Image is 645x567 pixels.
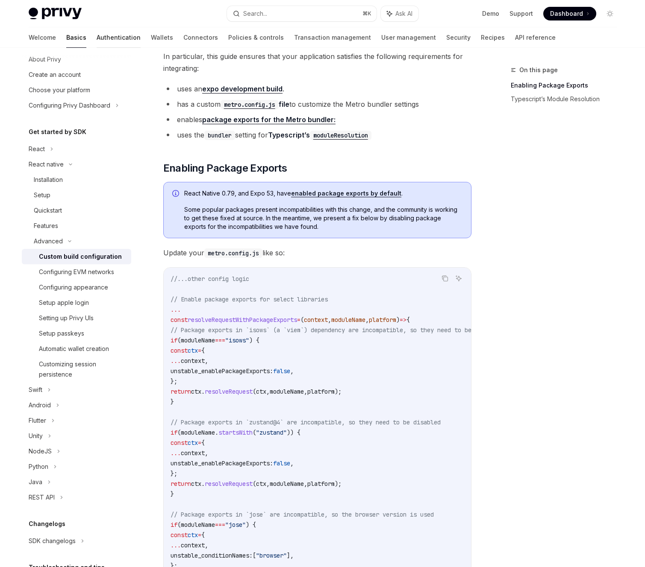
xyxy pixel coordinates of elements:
button: Copy the contents from the code block [439,273,451,284]
span: unstable_conditionNames: [171,552,253,559]
a: User management [381,27,436,48]
span: { [201,439,205,447]
a: Basics [66,27,86,48]
a: Support [510,9,533,18]
a: Transaction management [294,27,371,48]
span: ctx [188,347,198,354]
span: , [205,357,208,365]
span: }; [171,377,177,385]
div: React [29,144,45,154]
span: ( [253,388,256,395]
span: ( [253,429,256,436]
code: metro.config.js [204,248,262,258]
span: moduleName [181,521,215,529]
span: moduleName [270,388,304,395]
span: { [406,316,410,324]
span: ctx [188,439,198,447]
span: Ask AI [395,9,412,18]
span: context [181,449,205,457]
svg: Info [172,190,181,199]
div: Installation [34,175,63,185]
span: context [181,357,205,365]
span: false [273,367,290,375]
span: ( [177,429,181,436]
span: //...other config logic [171,275,249,283]
span: = [297,316,300,324]
span: , [365,316,369,324]
span: . [201,388,205,395]
span: if [171,521,177,529]
a: Recipes [481,27,505,48]
span: React Native 0.79, and Expo 53, have . [184,189,462,198]
div: Quickstart [34,205,62,216]
span: platform [307,388,335,395]
span: = [198,439,201,447]
span: const [171,439,188,447]
span: === [215,521,225,529]
span: }; [171,470,177,477]
div: Configuring EVM networks [39,267,114,277]
a: Automatic wallet creation [22,341,131,357]
div: Configuring appearance [39,282,108,292]
a: Customizing session persistence [22,357,131,382]
span: platform [369,316,396,324]
div: Customizing session persistence [39,359,126,380]
span: , [266,388,270,395]
span: // Package exports in `jose` are incompatible, so the browser version is used [171,511,434,518]
a: Setup apple login [22,295,131,310]
span: , [266,480,270,488]
div: Advanced [34,236,63,246]
span: ); [335,388,342,395]
a: Setting up Privy UIs [22,310,131,326]
span: context [181,541,205,549]
span: const [171,531,188,539]
div: Setup apple login [39,298,89,308]
a: Create an account [22,67,131,82]
a: Setup passkeys [22,326,131,341]
div: Swift [29,385,42,395]
span: ctx [256,388,266,395]
span: ... [171,449,181,457]
span: "zustand" [256,429,287,436]
div: Choose your platform [29,85,90,95]
code: bundler [204,131,235,140]
a: Connectors [183,27,218,48]
span: { [201,347,205,354]
span: // Enable package exports for select libraries [171,295,328,303]
div: Java [29,477,42,487]
span: "browser" [256,552,287,559]
a: Welcome [29,27,56,48]
span: . [201,480,205,488]
div: Create an account [29,70,81,80]
div: Custom build configuration [39,251,122,262]
a: Enabling Package Exports [511,79,624,92]
span: , [304,480,307,488]
span: false [273,459,290,467]
div: Setup [34,190,50,200]
span: unstable_enablePackageExports: [171,367,273,375]
span: ... [171,357,181,365]
span: resolveRequest [205,388,253,395]
button: Search...⌘K [227,6,377,21]
a: Configuring EVM networks [22,264,131,280]
span: [ [253,552,256,559]
a: Wallets [151,27,173,48]
span: , [304,388,307,395]
span: "isows" [225,336,249,344]
span: resolveRequestWithPackageExports [188,316,297,324]
span: "jose" [225,521,246,529]
a: Custom build configuration [22,249,131,264]
a: Policies & controls [228,27,284,48]
span: = [198,347,201,354]
a: API reference [515,27,556,48]
div: Configuring Privy Dashboard [29,100,110,111]
a: metro.config.jsfile [221,100,289,108]
div: Flutter [29,415,46,426]
span: . [215,429,218,436]
a: Configuring appearance [22,280,131,295]
div: Automatic wallet creation [39,344,109,354]
span: ctx [256,480,266,488]
a: Dashboard [543,7,596,20]
a: Choose your platform [22,82,131,98]
span: // Package exports in `zustand@4` are incompatible, so they need to be disabled [171,418,441,426]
